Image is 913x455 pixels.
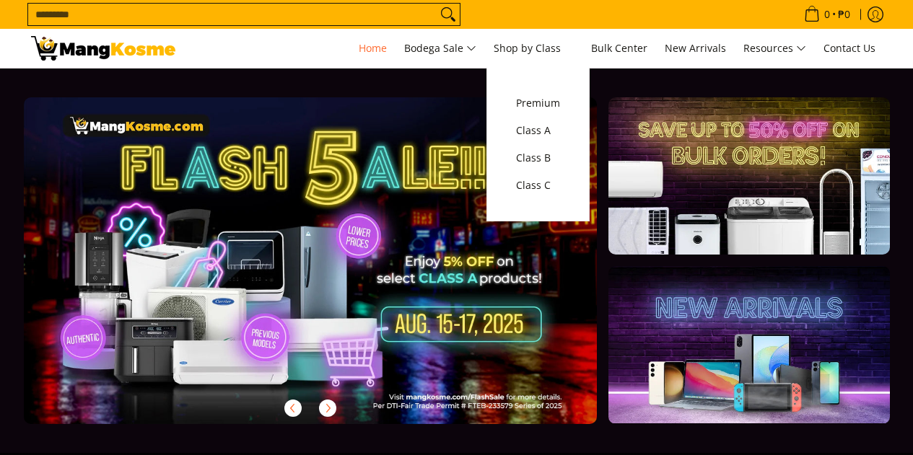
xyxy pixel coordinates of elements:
a: Class C [509,172,567,199]
button: Next [312,392,344,424]
span: • [800,6,855,22]
span: ₱0 [836,9,852,19]
img: Mang Kosme: Your Home Appliances Warehouse Sale Partner! [31,36,175,61]
a: Bulk Center [584,29,655,68]
span: Shop by Class [494,40,574,58]
a: More [24,97,644,447]
span: Class C [516,177,560,195]
span: Bodega Sale [404,40,476,58]
nav: Main Menu [190,29,883,68]
span: New Arrivals [665,41,726,55]
a: Class B [509,144,567,172]
span: Resources [743,40,806,58]
span: Class B [516,149,560,167]
span: Home [359,41,387,55]
a: New Arrivals [658,29,733,68]
a: Resources [736,29,813,68]
a: Premium [509,89,567,117]
span: Class A [516,122,560,140]
span: 0 [822,9,832,19]
a: Shop by Class [486,29,581,68]
a: Bodega Sale [397,29,484,68]
a: Contact Us [816,29,883,68]
button: Previous [277,392,309,424]
span: Bulk Center [591,41,647,55]
span: Premium [516,94,560,112]
a: Class A [509,117,567,144]
button: Search [437,4,460,25]
span: Contact Us [824,41,875,55]
a: Home [351,29,394,68]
